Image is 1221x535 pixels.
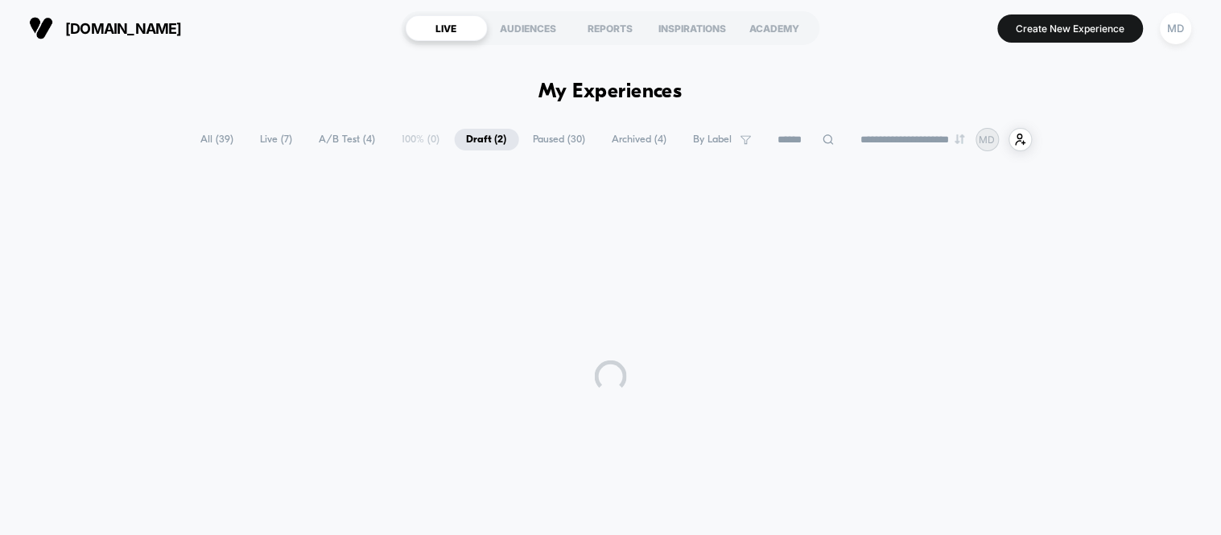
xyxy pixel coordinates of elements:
span: Paused ( 30 ) [522,129,598,150]
h1: My Experiences [538,80,683,104]
span: [DOMAIN_NAME] [65,20,182,37]
span: Archived ( 4 ) [600,129,679,150]
span: Live ( 7 ) [249,129,305,150]
div: ACADEMY [734,15,816,41]
div: INSPIRATIONS [652,15,734,41]
div: LIVE [406,15,488,41]
img: Visually logo [29,16,53,40]
span: By Label [694,134,732,146]
button: Create New Experience [998,14,1144,43]
div: MD [1161,13,1192,44]
button: [DOMAIN_NAME] [24,15,187,41]
span: Draft ( 2 ) [455,129,519,150]
img: end [955,134,965,144]
div: AUDIENCES [488,15,570,41]
p: MD [980,134,996,146]
span: A/B Test ( 4 ) [307,129,388,150]
button: MD [1156,12,1197,45]
span: All ( 39 ) [189,129,246,150]
div: REPORTS [570,15,652,41]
